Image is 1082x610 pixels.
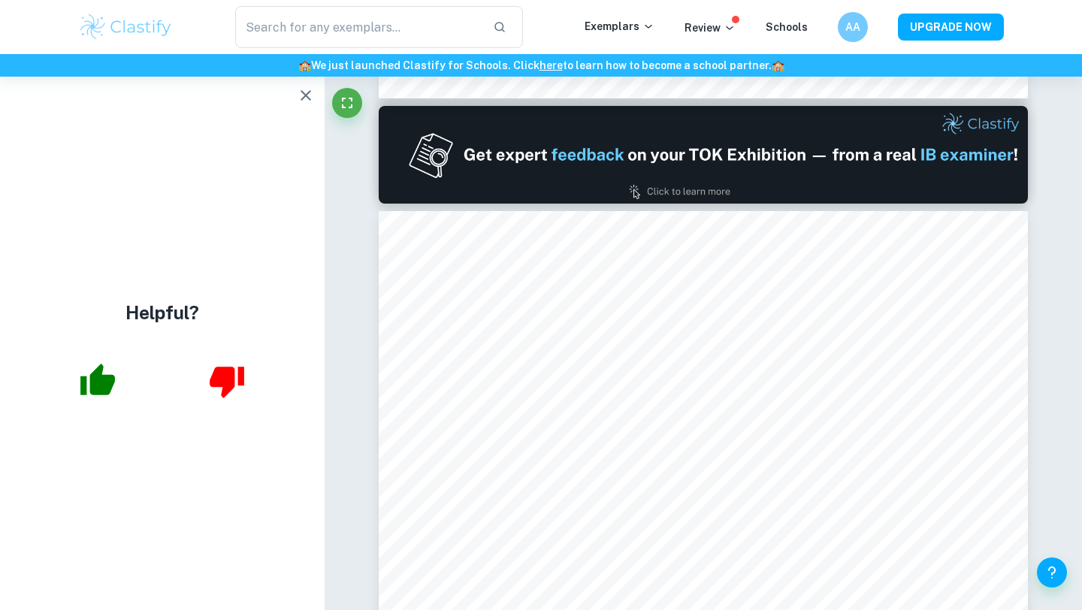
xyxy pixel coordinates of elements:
[298,59,311,71] span: 🏫
[3,57,1079,74] h6: We just launched Clastify for Schools. Click to learn how to become a school partner.
[379,106,1028,204] img: Ad
[235,6,481,48] input: Search for any exemplars...
[1037,557,1067,587] button: Help and Feedback
[845,19,862,35] h6: AA
[766,21,808,33] a: Schools
[838,12,868,42] button: AA
[125,299,199,326] h4: Helpful?
[585,18,654,35] p: Exemplars
[332,88,362,118] button: Fullscreen
[539,59,563,71] a: here
[772,59,784,71] span: 🏫
[898,14,1004,41] button: UPGRADE NOW
[78,12,174,42] img: Clastify logo
[685,20,736,36] p: Review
